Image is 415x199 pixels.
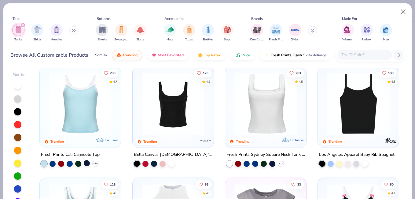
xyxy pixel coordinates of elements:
[342,16,357,21] div: Made For
[158,53,184,58] span: Most Favorited
[221,24,233,42] button: filter button
[34,26,41,33] img: Shirts Image
[164,24,176,42] div: filter for Hats
[12,24,24,42] div: filter for Tanks
[241,53,250,58] span: Price
[319,151,398,159] div: Los Angeles Apparel Baby Rib Spaghetti Tank
[101,69,119,77] button: Like
[290,138,303,142] span: Exclusive
[264,53,269,58] img: flash.gif
[270,53,302,58] span: Fresh Prints Flash
[202,24,214,42] button: filter button
[147,50,188,60] button: Most Favorited
[363,26,370,33] img: Unisex Image
[123,53,138,58] span: Trending
[116,53,121,58] img: trending.gif
[206,79,210,84] div: 4.9
[95,52,107,58] div: Sort By
[286,69,304,77] button: Like
[250,24,264,42] button: filter button
[224,37,231,42] span: Bags
[291,25,300,35] img: Gildan Image
[204,53,221,58] span: Top Rated
[97,37,107,42] span: Shorts
[226,151,305,159] div: Fresh Prints Sydney Square Neck Tank Top
[291,37,299,42] span: Gildan
[14,37,22,42] span: Tanks
[15,26,22,33] img: Tanks Image
[183,24,195,42] div: filter for Totes
[31,24,43,42] button: filter button
[136,37,144,42] span: Skirts
[391,79,395,84] div: 4.8
[208,73,276,135] img: 80dc4ece-0e65-4f15-94a6-2a872a258fbd
[342,37,353,42] span: Women
[296,71,301,74] span: 263
[289,24,301,42] div: filter for Gildan
[195,180,211,189] button: Like
[118,26,125,33] img: Sweatpants Image
[289,24,301,42] button: filter button
[164,24,176,42] button: filter button
[379,69,397,77] button: Like
[269,24,283,42] button: filter button
[341,51,388,58] input: Try "T-Shirt"
[252,25,262,35] img: Comfort Colors Image
[13,73,25,77] div: Filter By
[260,50,330,60] button: Fresh Prints Flash5 day delivery
[398,6,409,18] button: Close
[114,24,128,42] button: filter button
[167,37,173,42] span: Hats
[99,26,106,33] img: Shorts Image
[183,24,195,42] button: filter button
[51,37,62,42] span: Hoodies
[221,24,233,42] div: filter for Bags
[231,50,255,60] button: Price
[390,183,394,186] span: 80
[297,183,301,186] span: 23
[383,26,389,33] img: Men Image
[250,24,264,42] div: filter for Comfort Colors
[202,24,214,42] div: filter for Bottles
[381,180,397,189] button: Like
[167,26,174,33] img: Hats Image
[185,37,193,42] span: Totes
[110,183,116,186] span: 125
[139,73,208,135] img: 8af284bf-0d00-45ea-9003-ce4b9a3194ad
[250,37,264,42] span: Comfort Colors
[13,16,20,21] div: Tops
[186,26,193,33] img: Totes Image
[50,24,63,42] div: filter for Hoodies
[269,37,283,42] span: Fresh Prints
[271,25,281,35] img: Fresh Prints Image
[152,53,156,58] img: most_fav.gif
[105,138,118,142] span: Exclusive
[224,26,230,33] img: Bags Image
[269,24,283,42] div: filter for Fresh Prints
[251,16,263,21] div: Brands
[101,180,119,189] button: Like
[342,24,354,42] button: filter button
[96,24,108,42] button: filter button
[53,26,60,33] img: Hoodies Image
[300,73,369,135] img: 63ed7c8a-03b3-4701-9f69-be4b1adc9c5f
[114,37,128,42] span: Sweatpants
[137,26,144,33] img: Skirts Image
[383,37,389,42] span: Men
[164,16,184,21] div: Accessories
[385,134,397,147] img: Los Angeles Apparel logo
[33,37,42,42] span: Shirts
[46,73,115,135] img: a25d9891-da96-49f3-a35e-76288174bf3a
[113,79,117,84] div: 4.7
[342,24,354,42] div: filter for Women
[41,151,100,159] div: Fresh Prints Cali Camisole Top
[97,16,111,21] div: Bottoms
[203,71,208,74] span: 123
[193,50,226,60] button: Top Rated
[361,24,373,42] div: filter for Unisex
[204,183,208,186] span: 56
[134,151,212,159] div: Bella Canvas [DEMOGRAPHIC_DATA]' Micro Ribbed Scoop Tank
[361,24,373,42] button: filter button
[110,71,116,74] span: 233
[303,52,326,59] span: 5 day delivery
